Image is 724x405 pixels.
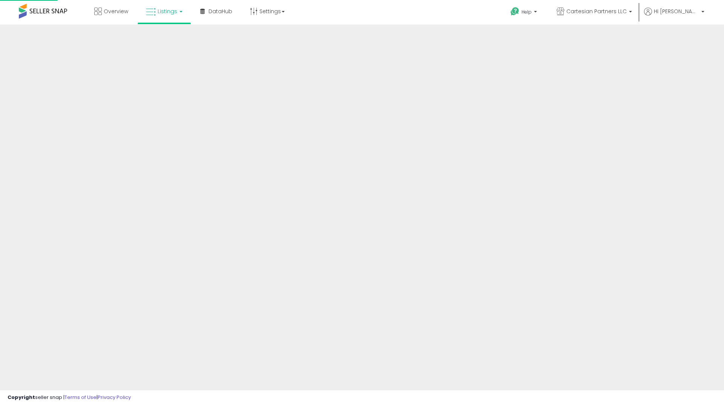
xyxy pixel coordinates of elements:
[654,8,699,15] span: Hi [PERSON_NAME]
[566,8,627,15] span: Cartesian Partners LLC
[522,9,532,15] span: Help
[510,7,520,16] i: Get Help
[505,1,545,25] a: Help
[158,8,177,15] span: Listings
[209,8,232,15] span: DataHub
[104,8,128,15] span: Overview
[644,8,704,25] a: Hi [PERSON_NAME]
